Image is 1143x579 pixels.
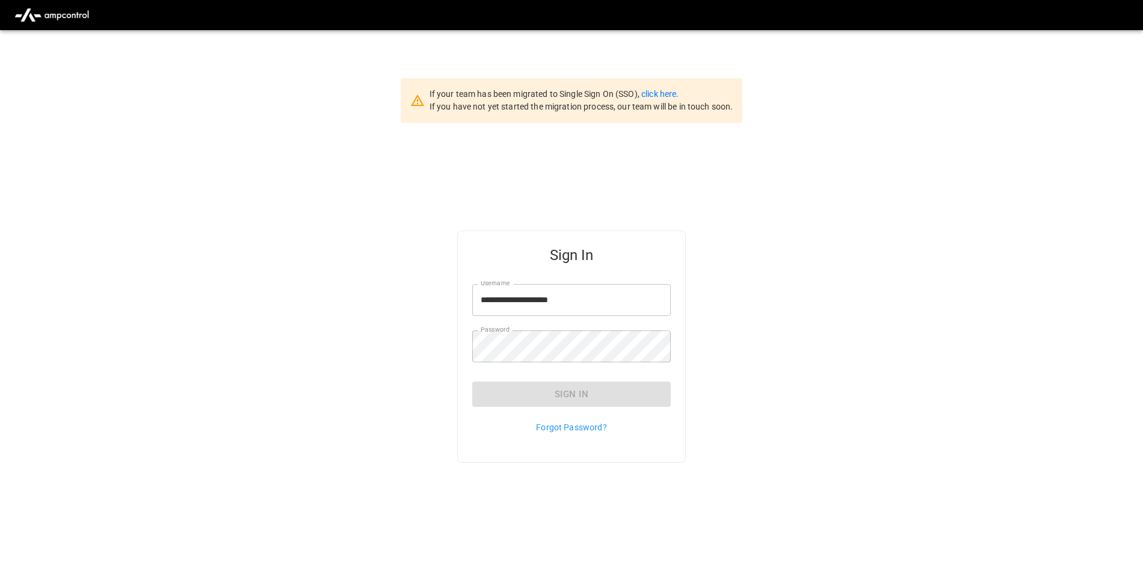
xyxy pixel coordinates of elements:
[472,246,671,265] h5: Sign In
[10,4,94,26] img: ampcontrol.io logo
[430,89,641,99] span: If your team has been migrated to Single Sign On (SSO),
[430,102,733,111] span: If you have not yet started the migration process, our team will be in touch soon.
[481,279,510,288] label: Username
[472,421,671,433] p: Forgot Password?
[481,325,510,335] label: Password
[641,89,679,99] a: click here.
